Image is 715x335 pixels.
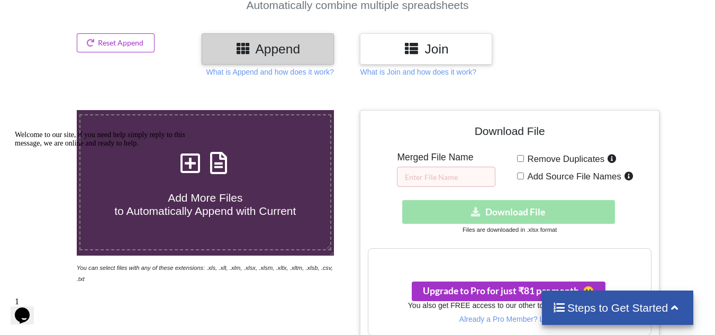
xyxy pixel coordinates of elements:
[412,282,605,301] button: Upgrade to Pro for just ₹81 per monthsmile
[524,154,605,164] span: Remove Duplicates
[524,171,621,182] span: Add Source File Names
[360,67,476,77] p: What is Join and how does it work?
[77,265,333,282] i: You can select files with any of these extensions: .xls, .xlt, .xlm, .xlsx, .xlsm, .xltx, .xltm, ...
[368,314,650,324] p: Already a Pro Member? Log In
[114,192,296,217] span: Add More Files to Automatically Append with Current
[368,254,650,266] h3: Your files are more than 1 MB
[463,227,557,233] small: Files are downloaded in .xlsx format
[579,285,594,296] span: smile
[368,41,484,57] h3: Join
[368,118,651,148] h4: Download File
[4,4,175,21] span: Welcome to our site, if you need help simply reply to this message, we are online and ready to help.
[423,285,594,296] span: Upgrade to Pro for just ₹81 per month
[11,126,201,287] iframe: chat widget
[397,152,495,163] h5: Merged File Name
[397,167,495,187] input: Enter File Name
[553,301,683,314] h4: Steps to Get Started
[77,33,155,52] button: Reset Append
[206,67,334,77] p: What is Append and how does it work?
[368,301,650,310] h6: You also get FREE access to our other tool
[11,293,44,324] iframe: chat widget
[4,4,195,21] div: Welcome to our site, if you need help simply reply to this message, we are online and ready to help.
[210,41,326,57] h3: Append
